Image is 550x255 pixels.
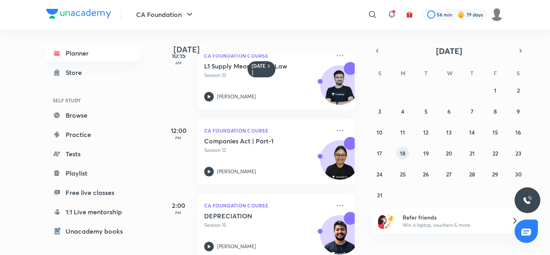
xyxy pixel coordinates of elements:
h5: Companies Act | Part-1 [204,137,304,145]
button: August 1, 2025 [489,84,502,97]
p: [PERSON_NAME] [217,243,256,250]
abbr: Sunday [378,69,381,77]
abbr: August 22, 2025 [492,149,498,157]
p: Win a laptop, vouchers & more [403,222,502,229]
abbr: Monday [401,69,405,77]
a: Browse [46,107,140,123]
button: August 20, 2025 [442,147,455,160]
a: Practice [46,126,140,143]
button: August 11, 2025 [396,126,409,139]
img: avatar [406,11,413,18]
button: August 5, 2025 [420,105,432,118]
abbr: August 16, 2025 [515,129,521,136]
a: Planner [46,45,140,61]
abbr: August 23, 2025 [515,149,521,157]
abbr: August 11, 2025 [400,129,405,136]
abbr: August 12, 2025 [423,129,428,136]
button: August 16, 2025 [512,126,525,139]
p: CA Foundation Course [204,201,331,210]
p: Session 13 [204,72,331,79]
p: Session 15 [204,222,331,229]
h6: [DATE] [252,63,266,76]
abbr: August 14, 2025 [469,129,475,136]
img: streak [457,10,465,19]
abbr: August 25, 2025 [400,170,406,178]
abbr: Thursday [470,69,473,77]
button: [DATE] [383,45,515,56]
p: CA Foundation Course [204,126,331,135]
abbr: August 28, 2025 [469,170,475,178]
button: August 4, 2025 [396,105,409,118]
a: Tests [46,146,140,162]
button: August 19, 2025 [420,147,432,160]
a: Playlist [46,165,140,181]
p: CA Foundation Course [204,51,331,60]
img: kashish kumari [490,8,504,21]
abbr: August 29, 2025 [492,170,498,178]
abbr: Wednesday [447,69,453,77]
abbr: August 15, 2025 [492,129,498,136]
button: August 31, 2025 [373,189,386,201]
button: August 10, 2025 [373,126,386,139]
img: ttu [523,195,532,205]
abbr: August 2, 2025 [517,87,520,94]
button: August 14, 2025 [465,126,478,139]
button: August 15, 2025 [489,126,502,139]
abbr: August 21, 2025 [469,149,475,157]
abbr: August 8, 2025 [494,108,497,115]
h5: 2:00 [162,201,194,210]
abbr: August 19, 2025 [423,149,429,157]
button: August 30, 2025 [512,168,525,180]
abbr: Tuesday [424,69,428,77]
img: Company Logo [46,9,111,19]
h5: 12:00 [162,126,194,135]
abbr: August 18, 2025 [400,149,405,157]
abbr: August 10, 2025 [376,129,383,136]
img: referral [378,213,394,229]
h6: SELF STUDY [46,93,140,107]
abbr: August 13, 2025 [446,129,452,136]
p: PM [162,210,194,215]
button: August 6, 2025 [442,105,455,118]
button: August 22, 2025 [489,147,502,160]
p: [PERSON_NAME] [217,168,256,175]
button: August 24, 2025 [373,168,386,180]
a: 1:1 Live mentorship [46,204,140,220]
a: Company Logo [46,9,111,21]
abbr: August 31, 2025 [377,191,383,199]
button: August 3, 2025 [373,105,386,118]
abbr: August 9, 2025 [517,108,520,115]
button: August 27, 2025 [442,168,455,180]
button: August 25, 2025 [396,168,409,180]
button: August 7, 2025 [465,105,478,118]
abbr: August 6, 2025 [447,108,451,115]
div: Store [66,68,87,77]
button: August 26, 2025 [420,168,432,180]
p: PM [162,135,194,140]
abbr: August 26, 2025 [423,170,429,178]
button: August 2, 2025 [512,84,525,97]
abbr: Saturday [517,69,520,77]
h5: DEPRECIATION [204,212,304,220]
p: Session 12 [204,147,331,154]
button: August 18, 2025 [396,147,409,160]
abbr: August 4, 2025 [401,108,404,115]
abbr: Friday [494,69,497,77]
p: AM [162,60,194,65]
abbr: August 5, 2025 [424,108,428,115]
p: [PERSON_NAME] [217,93,256,100]
abbr: August 3, 2025 [378,108,381,115]
abbr: August 27, 2025 [446,170,452,178]
h5: 10:15 [162,51,194,60]
button: August 29, 2025 [489,168,502,180]
a: Store [46,64,140,81]
a: Free live classes [46,185,140,201]
button: August 28, 2025 [465,168,478,180]
button: August 9, 2025 [512,105,525,118]
abbr: August 17, 2025 [377,149,382,157]
abbr: August 1, 2025 [494,87,496,94]
button: CA Foundation [131,6,199,23]
abbr: August 7, 2025 [471,108,473,115]
button: avatar [403,8,416,21]
img: Avatar [320,70,359,108]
